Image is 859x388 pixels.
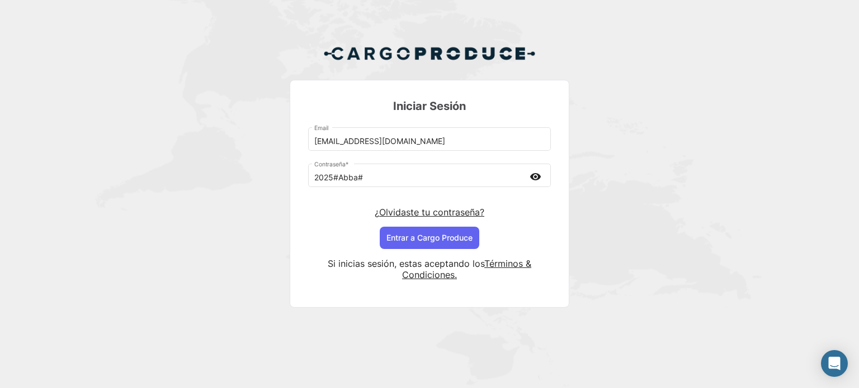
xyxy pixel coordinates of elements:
span: Si inicias sesión, estas aceptando los [328,258,484,269]
h3: Iniciar Sesión [308,98,551,114]
input: Contraseña [314,173,526,183]
mat-icon: visibility [528,170,542,184]
img: Cargo Produce Logo [323,40,536,67]
a: Términos & Condiciones. [402,258,531,280]
div: Abrir Intercom Messenger [821,350,848,377]
input: Email [314,137,545,146]
button: Entrar a Cargo Produce [380,227,479,249]
a: ¿Olvidaste tu contraseña? [375,207,484,218]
